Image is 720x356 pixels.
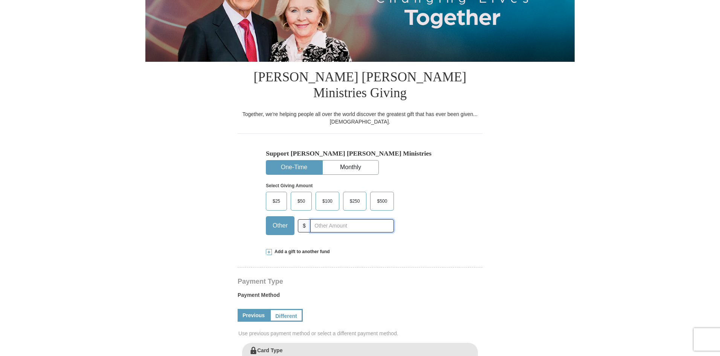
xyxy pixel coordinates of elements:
[266,183,313,188] strong: Select Giving Amount
[238,330,483,337] span: Use previous payment method or select a different payment method.
[238,278,482,284] h4: Payment Type
[319,196,336,207] span: $100
[373,196,391,207] span: $500
[238,291,482,303] label: Payment Method
[269,196,284,207] span: $25
[346,196,364,207] span: $250
[294,196,309,207] span: $50
[298,219,311,232] span: $
[310,219,394,232] input: Other Amount
[270,309,303,322] a: Different
[238,309,270,322] a: Previous
[269,220,291,231] span: Other
[238,62,482,110] h1: [PERSON_NAME] [PERSON_NAME] Ministries Giving
[238,110,482,125] div: Together, we're helping people all over the world discover the greatest gift that has ever been g...
[266,160,322,174] button: One-Time
[266,150,454,157] h5: Support [PERSON_NAME] [PERSON_NAME] Ministries
[323,160,378,174] button: Monthly
[272,249,330,255] span: Add a gift to another fund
